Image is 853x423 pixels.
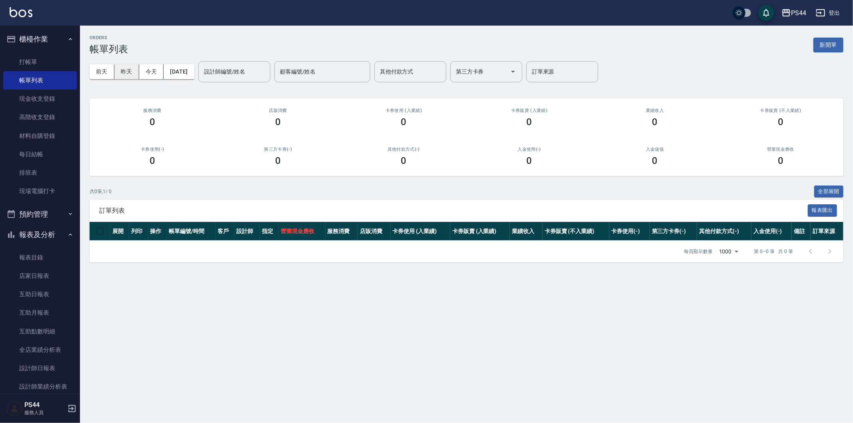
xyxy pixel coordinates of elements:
th: 列印 [129,222,148,241]
p: 服務人員 [24,409,65,416]
h2: 卡券販賣 (入業績) [476,108,582,113]
button: 登出 [813,6,843,20]
th: 操作 [148,222,167,241]
a: 全店業績分析表 [3,341,77,359]
th: 卡券販賣 (不入業績) [543,222,609,241]
div: PS44 [791,8,806,18]
th: 入金使用(-) [751,222,792,241]
h3: 0 [778,116,783,128]
a: 互助點數明細 [3,322,77,341]
h2: 卡券使用 (入業績) [350,108,457,113]
th: 卡券使用(-) [609,222,650,241]
a: 打帳單 [3,53,77,71]
button: 櫃檯作業 [3,29,77,50]
a: 設計師日報表 [3,359,77,377]
a: 材料自購登錄 [3,127,77,145]
h3: 0 [275,155,281,166]
h3: 0 [401,155,406,166]
h2: 其他付款方式(-) [350,147,457,152]
a: 互助月報表 [3,303,77,322]
th: 指定 [260,222,279,241]
button: save [758,5,774,21]
a: 報表目錄 [3,248,77,267]
h2: 卡券使用(-) [99,147,206,152]
button: 報表及分析 [3,224,77,245]
th: 店販消費 [358,222,391,241]
a: 報表匯出 [808,206,837,214]
th: 設計師 [234,222,260,241]
h3: 0 [150,116,155,128]
button: 新開單 [813,38,843,52]
th: 其他付款方式(-) [697,222,751,241]
h3: 服務消費 [99,108,206,113]
a: 設計師業績分析表 [3,377,77,396]
a: 排班表 [3,164,77,182]
th: 訂單來源 [811,222,843,241]
a: 現金收支登錄 [3,90,77,108]
button: [DATE] [164,64,194,79]
h2: 店販消費 [225,108,331,113]
h2: 營業現金應收 [727,147,834,152]
h3: 0 [527,155,532,166]
button: 報表匯出 [808,204,837,217]
p: 每頁顯示數量 [684,248,713,255]
a: 店家日報表 [3,267,77,285]
a: 新開單 [813,41,843,48]
h2: 卡券販賣 (不入業績) [727,108,834,113]
img: Person [6,401,22,417]
span: 訂單列表 [99,207,808,215]
th: 服務消費 [326,222,358,241]
h3: 0 [652,155,658,166]
button: 昨天 [114,64,139,79]
h2: ORDERS [90,35,128,40]
h3: 0 [275,116,281,128]
h5: PS44 [24,401,65,409]
img: Logo [10,7,32,17]
th: 營業現金應收 [279,222,325,241]
p: 共 0 筆, 1 / 0 [90,188,112,195]
div: 1000 [716,241,741,262]
th: 卡券販賣 (入業績) [450,222,510,241]
h3: 0 [652,116,658,128]
button: PS44 [778,5,809,21]
button: Open [507,65,519,78]
h3: 0 [150,155,155,166]
h3: 帳單列表 [90,44,128,55]
h2: 第三方卡券(-) [225,147,331,152]
th: 客戶 [216,222,234,241]
h2: 業績收入 [602,108,708,113]
th: 備註 [792,222,811,241]
button: 今天 [139,64,164,79]
th: 帳單編號/時間 [167,222,216,241]
th: 展開 [110,222,129,241]
a: 互助日報表 [3,285,77,303]
th: 卡券使用 (入業績) [391,222,450,241]
th: 業績收入 [510,222,543,241]
h2: 入金使用(-) [476,147,582,152]
h3: 0 [778,155,783,166]
a: 每日結帳 [3,145,77,164]
a: 現場電腦打卡 [3,182,77,200]
button: 全部展開 [814,186,844,198]
h3: 0 [401,116,406,128]
a: 帳單列表 [3,71,77,90]
a: 高階收支登錄 [3,108,77,126]
button: 前天 [90,64,114,79]
h3: 0 [527,116,532,128]
h2: 入金儲值 [602,147,708,152]
th: 第三方卡券(-) [650,222,697,241]
button: 預約管理 [3,204,77,225]
p: 第 0–0 筆 共 0 筆 [754,248,793,255]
